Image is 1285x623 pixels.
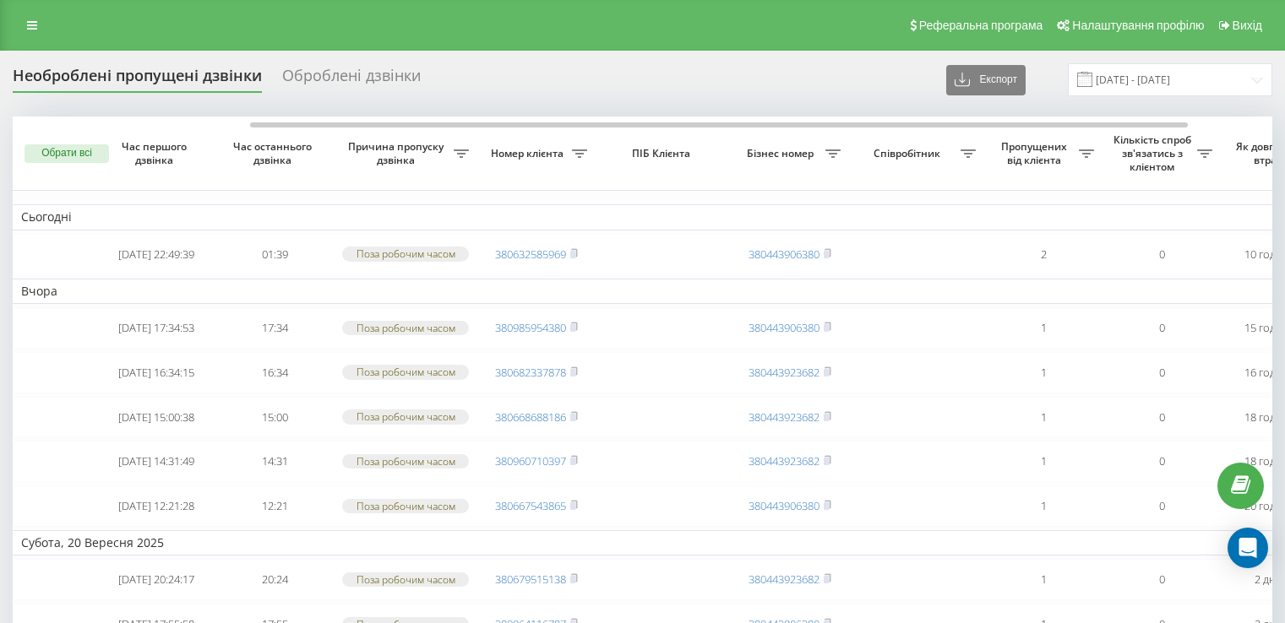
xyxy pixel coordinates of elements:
[215,234,334,275] td: 01:39
[342,140,454,166] span: Причина пропуску дзвінка
[495,320,566,335] a: 380985954380
[215,307,334,349] td: 17:34
[495,409,566,425] a: 380668688186
[749,365,819,380] a: 380443923682
[1103,352,1221,393] td: 0
[215,352,334,393] td: 16:34
[858,147,961,160] span: Співробітник
[1103,441,1221,482] td: 0
[97,485,215,527] td: [DATE] 12:21:28
[215,559,334,600] td: 20:24
[984,559,1103,600] td: 1
[495,365,566,380] a: 380682337878
[1103,234,1221,275] td: 0
[1072,19,1204,32] span: Налаштування профілю
[993,140,1079,166] span: Пропущених від клієнта
[97,397,215,438] td: [DATE] 15:00:38
[749,320,819,335] a: 380443906380
[749,246,819,262] a: 380443906380
[495,498,566,513] a: 380667543865
[984,234,1103,275] td: 2
[215,485,334,527] td: 12:21
[342,572,469,587] div: Поза робочим часом
[919,19,1043,32] span: Реферальна програма
[984,485,1103,527] td: 1
[342,499,469,513] div: Поза робочим часом
[97,352,215,393] td: [DATE] 16:34:15
[749,409,819,425] a: 380443923682
[1103,559,1221,600] td: 0
[495,453,566,469] a: 380960710397
[739,147,825,160] span: Бізнес номер
[486,147,572,160] span: Номер клієнта
[13,67,262,93] div: Необроблені пропущені дзвінки
[1233,19,1262,32] span: Вихід
[342,246,469,261] div: Поза робочим часом
[984,441,1103,482] td: 1
[495,246,566,262] a: 380632585969
[342,409,469,424] div: Поза робочим часом
[1103,307,1221,349] td: 0
[342,321,469,335] div: Поза робочим часом
[229,140,320,166] span: Час останнього дзвінка
[342,365,469,379] div: Поза робочим часом
[97,559,215,600] td: [DATE] 20:24:17
[97,307,215,349] td: [DATE] 17:34:53
[97,441,215,482] td: [DATE] 14:31:49
[282,67,421,93] div: Оброблені дзвінки
[749,453,819,469] a: 380443923682
[1228,528,1268,568] div: Open Intercom Messenger
[1103,485,1221,527] td: 0
[25,144,109,163] button: Обрати всі
[342,454,469,469] div: Поза робочим часом
[984,352,1103,393] td: 1
[97,234,215,275] td: [DATE] 22:49:39
[1103,397,1221,438] td: 0
[215,441,334,482] td: 14:31
[495,572,566,587] a: 380679515138
[215,397,334,438] td: 15:00
[984,397,1103,438] td: 1
[749,572,819,587] a: 380443923682
[946,65,1026,95] button: Експорт
[610,147,716,160] span: ПІБ Клієнта
[749,498,819,513] a: 380443906380
[1111,133,1197,173] span: Кількість спроб зв'язатись з клієнтом
[111,140,202,166] span: Час першого дзвінка
[984,307,1103,349] td: 1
